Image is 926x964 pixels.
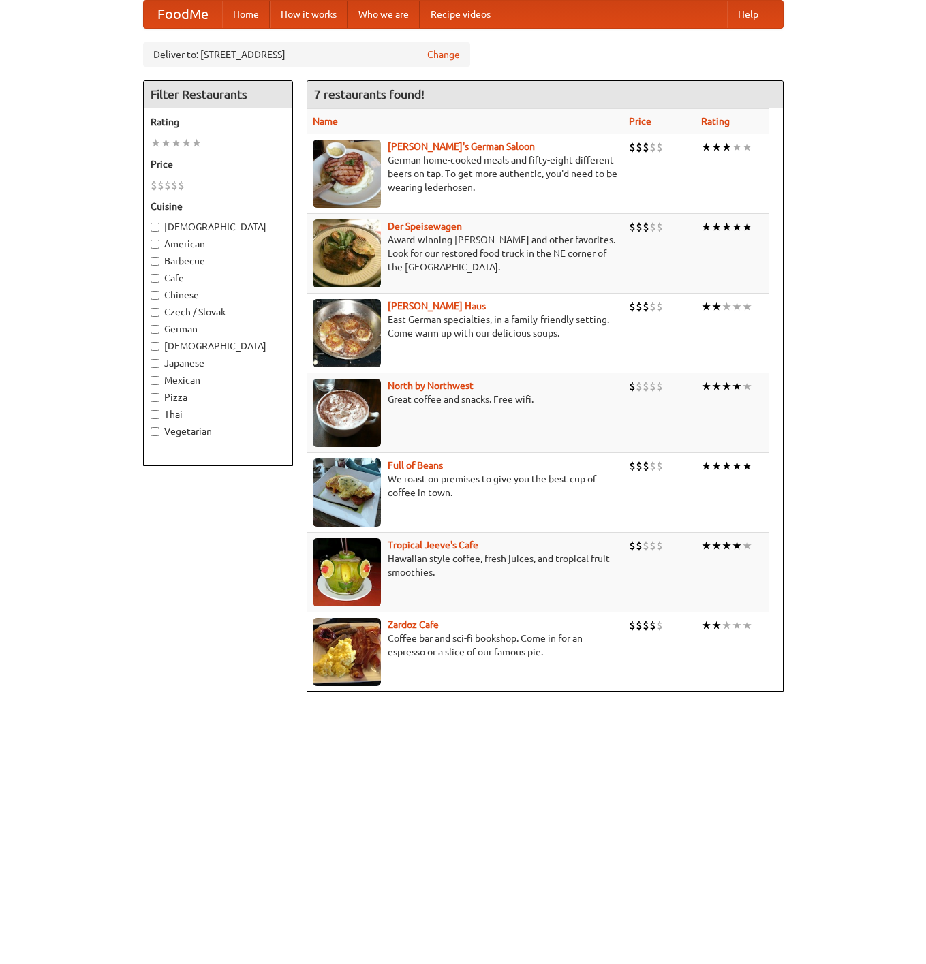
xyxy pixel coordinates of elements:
[732,458,742,473] li: ★
[643,219,649,234] li: $
[732,538,742,553] li: ★
[151,288,285,302] label: Chinese
[151,322,285,336] label: German
[742,299,752,314] li: ★
[313,140,381,208] img: esthers.jpg
[711,140,722,155] li: ★
[722,618,732,633] li: ★
[722,538,732,553] li: ★
[701,116,730,127] a: Rating
[656,538,663,553] li: $
[722,379,732,394] li: ★
[388,380,474,391] a: North by Northwest
[151,427,159,436] input: Vegetarian
[629,299,636,314] li: $
[649,618,656,633] li: $
[151,325,159,334] input: German
[151,390,285,404] label: Pizza
[151,424,285,438] label: Vegetarian
[727,1,769,28] a: Help
[151,254,285,268] label: Barbecue
[151,373,285,387] label: Mexican
[151,407,285,421] label: Thai
[144,81,292,108] h4: Filter Restaurants
[313,458,381,527] img: beans.jpg
[388,221,462,232] b: Der Speisewagen
[313,472,618,499] p: We roast on premises to give you the best cup of coffee in town.
[656,379,663,394] li: $
[151,342,159,351] input: [DEMOGRAPHIC_DATA]
[722,299,732,314] li: ★
[313,313,618,340] p: East German specialties, in a family-friendly setting. Come warm up with our delicious soups.
[701,299,711,314] li: ★
[636,458,643,473] li: $
[701,458,711,473] li: ★
[151,240,159,249] input: American
[151,237,285,251] label: American
[711,618,722,633] li: ★
[151,308,159,317] input: Czech / Slovak
[171,136,181,151] li: ★
[314,88,425,101] ng-pluralize: 7 restaurants found!
[313,153,618,194] p: German home-cooked meals and fifty-eight different beers on tap. To get more authentic, you'd nee...
[636,379,643,394] li: $
[388,300,486,311] b: [PERSON_NAME] Haus
[151,359,159,368] input: Japanese
[649,140,656,155] li: $
[427,48,460,61] a: Change
[629,538,636,553] li: $
[742,538,752,553] li: ★
[313,116,338,127] a: Name
[151,200,285,213] h5: Cuisine
[711,299,722,314] li: ★
[388,460,443,471] a: Full of Beans
[157,178,164,193] li: $
[701,538,711,553] li: ★
[656,618,663,633] li: $
[636,140,643,155] li: $
[643,538,649,553] li: $
[161,136,171,151] li: ★
[636,219,643,234] li: $
[388,540,478,550] a: Tropical Jeeve's Cafe
[313,538,381,606] img: jeeves.jpg
[629,458,636,473] li: $
[151,393,159,402] input: Pizza
[313,392,618,406] p: Great coffee and snacks. Free wifi.
[313,379,381,447] img: north.jpg
[711,379,722,394] li: ★
[313,233,618,274] p: Award-winning [PERSON_NAME] and other favorites. Look for our restored food truck in the NE corne...
[151,220,285,234] label: [DEMOGRAPHIC_DATA]
[164,178,171,193] li: $
[649,299,656,314] li: $
[171,178,178,193] li: $
[151,257,159,266] input: Barbecue
[649,458,656,473] li: $
[151,291,159,300] input: Chinese
[636,538,643,553] li: $
[742,219,752,234] li: ★
[656,140,663,155] li: $
[313,299,381,367] img: kohlhaus.jpg
[722,140,732,155] li: ★
[629,116,651,127] a: Price
[742,140,752,155] li: ★
[151,223,159,232] input: [DEMOGRAPHIC_DATA]
[151,356,285,370] label: Japanese
[151,305,285,319] label: Czech / Slovak
[388,141,535,152] a: [PERSON_NAME]'s German Saloon
[629,140,636,155] li: $
[151,136,161,151] li: ★
[711,458,722,473] li: ★
[181,136,191,151] li: ★
[711,538,722,553] li: ★
[742,379,752,394] li: ★
[649,379,656,394] li: $
[144,1,222,28] a: FoodMe
[732,299,742,314] li: ★
[742,458,752,473] li: ★
[656,219,663,234] li: $
[313,552,618,579] p: Hawaiian style coffee, fresh juices, and tropical fruit smoothies.
[732,379,742,394] li: ★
